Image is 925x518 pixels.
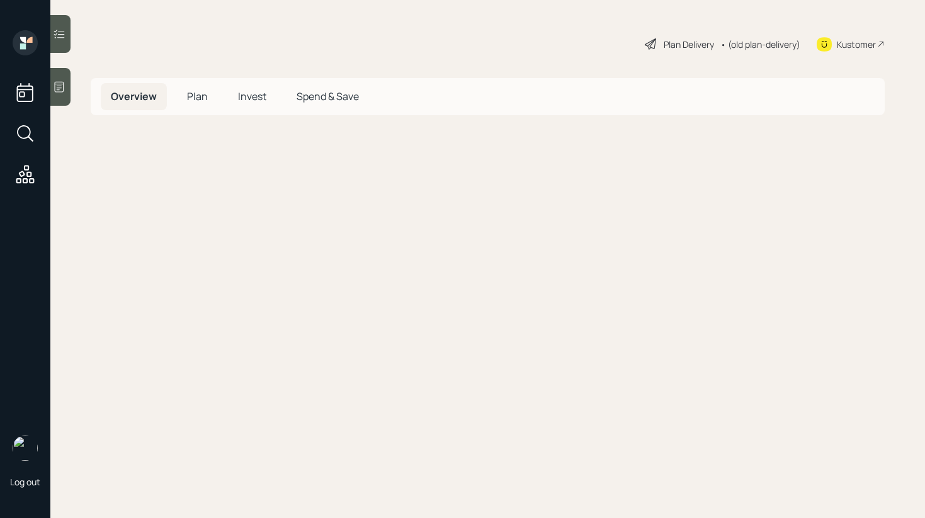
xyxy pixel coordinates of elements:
[10,476,40,488] div: Log out
[720,38,800,51] div: • (old plan-delivery)
[187,89,208,103] span: Plan
[111,89,157,103] span: Overview
[837,38,876,51] div: Kustomer
[13,436,38,461] img: retirable_logo.png
[297,89,359,103] span: Spend & Save
[238,89,266,103] span: Invest
[664,38,714,51] div: Plan Delivery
